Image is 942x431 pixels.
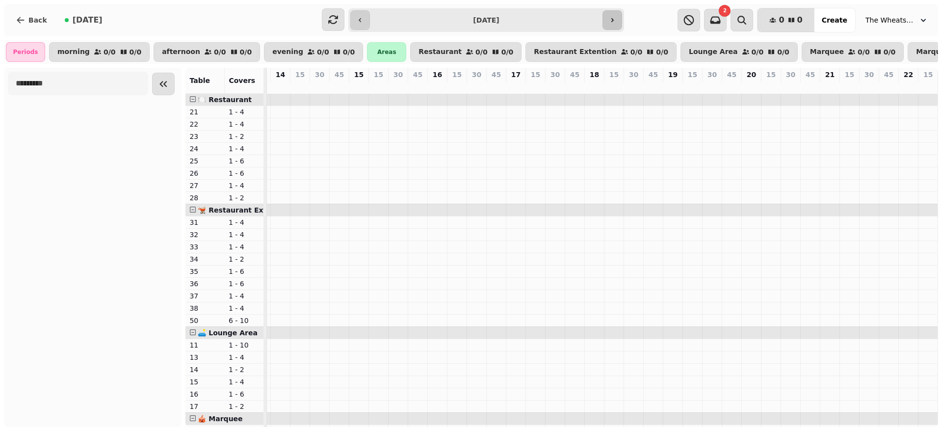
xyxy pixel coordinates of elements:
[806,70,815,80] p: 45
[865,15,915,25] span: The Wheatsheaf
[590,70,599,80] p: 18
[189,132,221,141] p: 23
[766,70,776,80] p: 15
[8,8,55,32] button: Back
[229,303,260,313] p: 1 - 4
[492,81,500,91] p: 0
[189,217,221,227] p: 31
[6,42,45,62] div: Periods
[335,70,344,80] p: 45
[162,48,200,56] p: afternoon
[472,81,480,91] p: 0
[189,119,221,129] p: 22
[865,81,873,91] p: 0
[884,70,893,80] p: 45
[229,217,260,227] p: 1 - 4
[786,81,794,91] p: 0
[229,107,260,117] p: 1 - 4
[189,254,221,264] p: 34
[858,49,870,55] p: 0 / 0
[923,70,933,80] p: 15
[414,81,421,91] p: 0
[229,340,260,350] p: 1 - 10
[189,389,221,399] p: 16
[475,49,488,55] p: 0 / 0
[649,70,658,80] p: 45
[57,8,110,32] button: [DATE]
[419,48,462,56] p: Restaurant
[534,48,616,56] p: Restaurant Extention
[229,181,260,190] p: 1 - 4
[317,49,329,55] p: 0 / 0
[240,49,252,55] p: 0 / 0
[822,17,847,24] span: Create
[806,81,814,91] p: 0
[73,16,103,24] span: [DATE]
[758,8,814,32] button: 00
[688,70,697,80] p: 15
[472,70,481,80] p: 30
[229,365,260,375] p: 1 - 2
[229,144,260,154] p: 1 - 4
[826,81,834,91] p: 0
[707,70,717,80] p: 30
[104,49,116,55] p: 0 / 0
[154,42,260,62] button: afternoon0/00/0
[229,402,260,411] p: 1 - 2
[229,168,260,178] p: 1 - 6
[315,81,323,91] p: 0
[189,316,221,325] p: 50
[315,70,324,80] p: 30
[814,8,855,32] button: Create
[189,168,221,178] p: 26
[492,70,501,80] p: 45
[571,81,578,91] p: 0
[130,49,142,55] p: 0 / 0
[393,70,403,80] p: 30
[229,132,260,141] p: 1 - 2
[610,81,618,91] p: 0
[747,81,755,91] p: 0
[374,70,383,80] p: 15
[845,70,854,80] p: 15
[413,70,422,80] p: 45
[845,81,853,91] p: 0
[779,16,784,24] span: 0
[860,11,934,29] button: The Wheatsheaf
[825,70,835,80] p: 21
[680,42,798,62] button: Lounge Area0/00/0
[723,8,727,13] span: 2
[453,81,461,91] p: 0
[367,42,406,62] div: Areas
[264,42,363,62] button: evening0/00/0
[864,70,874,80] p: 30
[688,81,696,91] p: 0
[512,81,520,91] p: 0
[630,49,643,55] p: 0 / 0
[198,206,291,214] span: 🫕 Restaurant Extention
[229,193,260,203] p: 1 - 2
[189,291,221,301] p: 37
[777,49,789,55] p: 0 / 0
[229,316,260,325] p: 6 - 10
[629,81,637,91] p: 0
[410,42,522,62] button: Restaurant0/00/0
[296,81,304,91] p: 0
[189,267,221,276] p: 35
[189,402,221,411] p: 17
[767,81,775,91] p: 0
[229,156,260,166] p: 1 - 6
[189,144,221,154] p: 24
[551,81,559,91] p: 0
[189,230,221,240] p: 32
[810,48,844,56] p: Marquee
[152,73,175,95] button: Collapse sidebar
[590,81,598,91] p: 0
[727,70,736,80] p: 45
[229,242,260,252] p: 1 - 4
[189,193,221,203] p: 28
[189,279,221,289] p: 36
[198,96,252,104] span: 🍽️ Restaurant
[229,267,260,276] p: 1 - 6
[229,352,260,362] p: 1 - 4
